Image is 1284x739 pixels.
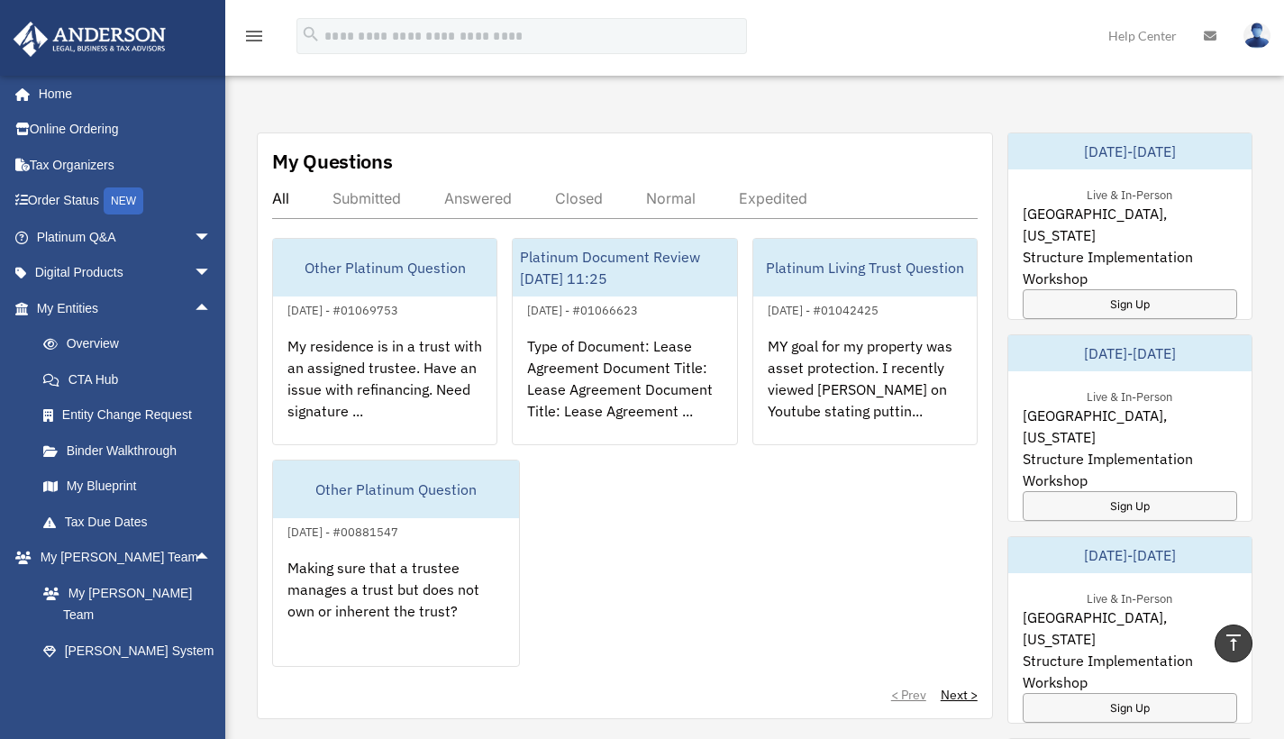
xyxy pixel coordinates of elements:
[1023,246,1237,289] span: Structure Implementation Workshop
[273,521,413,540] div: [DATE] - #00881547
[25,575,239,633] a: My [PERSON_NAME] Team
[941,686,978,704] a: Next >
[739,189,807,207] div: Expedited
[1023,448,1237,491] span: Structure Implementation Workshop
[646,189,696,207] div: Normal
[25,326,239,362] a: Overview
[753,299,893,318] div: [DATE] - #01042425
[272,460,520,667] a: Other Platinum Question[DATE] - #00881547Making sure that a trustee manages a trust but does not ...
[1023,405,1237,448] span: [GEOGRAPHIC_DATA], [US_STATE]
[25,433,239,469] a: Binder Walkthrough
[1023,203,1237,246] span: [GEOGRAPHIC_DATA], [US_STATE]
[1072,184,1187,203] div: Live & In-Person
[13,76,230,112] a: Home
[243,25,265,47] i: menu
[1243,23,1270,49] img: User Pic
[1072,588,1187,607] div: Live & In-Person
[513,239,736,297] div: Platinum Document Review [DATE] 11:25
[8,22,171,57] img: Anderson Advisors Platinum Portal
[273,543,519,683] div: Making sure that a trustee manages a trust but does not own or inherent the trust?
[753,239,977,297] div: Platinum Living Trust Question
[332,189,401,207] div: Submitted
[25,504,239,540] a: Tax Due Dates
[194,290,230,327] span: arrow_drop_up
[272,189,289,207] div: All
[272,238,497,445] a: Other Platinum Question[DATE] - #01069753My residence is in a trust with an assigned trustee. Hav...
[194,219,230,256] span: arrow_drop_down
[753,321,977,461] div: MY goal for my property was asset protection. I recently viewed [PERSON_NAME] on Youtube stating ...
[243,32,265,47] a: menu
[1215,625,1252,662] a: vertical_align_top
[25,397,239,433] a: Entity Change Request
[25,361,239,397] a: CTA Hub
[555,189,603,207] div: Closed
[25,669,239,705] a: Client Referrals
[1223,632,1244,653] i: vertical_align_top
[1023,650,1237,693] span: Structure Implementation Workshop
[1008,133,1252,169] div: [DATE]-[DATE]
[194,255,230,292] span: arrow_drop_down
[13,540,239,576] a: My [PERSON_NAME] Teamarrow_drop_up
[25,469,239,505] a: My Blueprint
[1008,537,1252,573] div: [DATE]-[DATE]
[13,147,239,183] a: Tax Organizers
[13,290,239,326] a: My Entitiesarrow_drop_up
[25,633,239,669] a: [PERSON_NAME] System
[273,239,496,297] div: Other Platinum Question
[1023,491,1237,521] a: Sign Up
[194,540,230,577] span: arrow_drop_up
[273,461,519,518] div: Other Platinum Question
[513,321,736,461] div: Type of Document: Lease Agreement Document Title: Lease Agreement Document Title: Lease Agreement...
[13,112,239,148] a: Online Ordering
[444,189,512,207] div: Answered
[512,238,737,445] a: Platinum Document Review [DATE] 11:25[DATE] - #01066623Type of Document: Lease Agreement Document...
[273,299,413,318] div: [DATE] - #01069753
[1023,607,1237,650] span: [GEOGRAPHIC_DATA], [US_STATE]
[13,183,239,220] a: Order StatusNEW
[513,299,652,318] div: [DATE] - #01066623
[273,321,496,461] div: My residence is in a trust with an assigned trustee. Have an issue with refinancing. Need signatu...
[13,255,239,291] a: Digital Productsarrow_drop_down
[752,238,978,445] a: Platinum Living Trust Question[DATE] - #01042425MY goal for my property was asset protection. I r...
[1008,335,1252,371] div: [DATE]-[DATE]
[1023,289,1237,319] a: Sign Up
[13,219,239,255] a: Platinum Q&Aarrow_drop_down
[1023,693,1237,723] a: Sign Up
[1072,386,1187,405] div: Live & In-Person
[272,148,393,175] div: My Questions
[104,187,143,214] div: NEW
[301,24,321,44] i: search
